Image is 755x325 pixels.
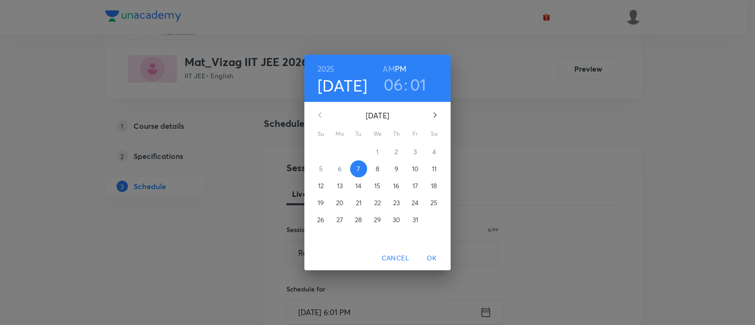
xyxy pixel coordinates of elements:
button: AM [383,62,394,75]
button: 29 [369,211,386,228]
button: Cancel [378,250,413,267]
button: 27 [331,211,348,228]
button: 26 [312,211,329,228]
p: 9 [394,164,398,174]
p: 29 [374,215,381,225]
span: Sa [426,129,443,139]
p: 22 [374,198,381,208]
span: We [369,129,386,139]
p: 13 [337,181,343,191]
p: 18 [431,181,437,191]
button: 15 [369,177,386,194]
p: 19 [318,198,324,208]
button: 28 [350,211,367,228]
button: 30 [388,211,405,228]
p: 26 [317,215,324,225]
button: [DATE] [318,75,368,95]
span: Su [312,129,329,139]
p: 7 [357,164,360,174]
button: 25 [426,194,443,211]
button: 23 [388,194,405,211]
button: OK [417,250,447,267]
button: PM [395,62,406,75]
span: OK [420,252,443,264]
p: 15 [374,181,380,191]
button: 01 [410,75,427,94]
span: Fr [407,129,424,139]
p: 10 [412,164,419,174]
span: Mo [331,129,348,139]
span: Th [388,129,405,139]
button: 12 [312,177,329,194]
button: 24 [407,194,424,211]
p: 21 [356,198,361,208]
p: [DATE] [331,110,424,121]
p: 27 [336,215,343,225]
button: 10 [407,160,424,177]
button: 20 [331,194,348,211]
button: 11 [426,160,443,177]
p: 12 [318,181,324,191]
button: 2025 [318,62,335,75]
button: 17 [407,177,424,194]
button: 13 [331,177,348,194]
button: 7 [350,160,367,177]
button: 14 [350,177,367,194]
span: Cancel [382,252,409,264]
p: 30 [393,215,400,225]
p: 23 [393,198,400,208]
button: 21 [350,194,367,211]
p: 14 [355,181,361,191]
p: 17 [412,181,418,191]
p: 11 [432,164,436,174]
p: 24 [411,198,419,208]
button: 9 [388,160,405,177]
button: 19 [312,194,329,211]
span: Tu [350,129,367,139]
p: 20 [336,198,344,208]
button: 8 [369,160,386,177]
button: 18 [426,177,443,194]
p: 28 [355,215,362,225]
p: 8 [376,164,379,174]
button: 16 [388,177,405,194]
p: 25 [430,198,437,208]
button: 06 [384,75,403,94]
p: 16 [393,181,399,191]
button: 22 [369,194,386,211]
button: 31 [407,211,424,228]
h3: : [404,75,408,94]
p: 31 [412,215,418,225]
